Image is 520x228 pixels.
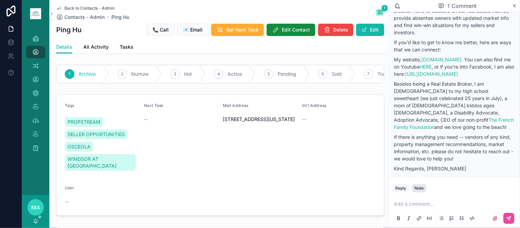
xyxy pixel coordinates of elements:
[144,103,164,108] span: Next Task
[56,41,72,54] a: Details
[64,5,114,11] span: Back to Contacts - Admin
[394,80,515,131] p: Besides being a Real Estate Broker, I am [DEMOGRAPHIC_DATA] to my high school sweetheart (we just...
[333,26,348,33] span: Delete
[22,27,49,163] div: scrollable content
[228,71,242,77] span: Active
[83,41,109,55] a: All Activity
[406,71,458,77] a: [URL][DOMAIN_NAME]
[393,184,409,192] button: Reply
[268,71,270,77] span: 5
[278,71,296,77] span: Pending
[412,184,427,192] button: Note
[420,64,432,70] a: HERE
[183,26,203,33] span: 📧 Email
[68,156,133,169] span: WINDSOR AT [GEOGRAPHIC_DATA]
[267,24,315,36] button: Edit Contact
[120,44,133,50] span: Tasks
[68,131,125,138] span: SELLER OPPORTUNITIES
[65,142,93,152] a: OSCEOLA
[422,57,462,62] a: [DOMAIN_NAME]
[377,71,390,77] span: Trash
[394,56,515,77] p: My website, . You can also find me on Youtube , or if you're into Facebook, I am also here:
[65,117,103,127] a: PROPSTREAM
[121,71,124,77] span: 2
[415,185,424,191] div: Note
[382,5,388,12] span: 1
[131,71,148,77] span: Nurture
[65,103,74,108] span: Tags
[318,24,353,36] button: Delete
[65,185,74,190] span: User
[65,198,69,205] span: --
[153,26,169,33] span: 📞 Call
[394,165,515,172] p: Kind Regards, [PERSON_NAME]
[56,25,82,35] h1: Ping Hu
[367,71,370,77] span: 7
[223,103,249,108] span: Mail Address
[394,133,515,162] p: If there is anything you need -- vendors of any kind, property management recommendations, market...
[83,44,109,50] span: All Activity
[177,24,208,36] button: 📧 Email
[376,9,384,17] button: 1
[31,203,40,212] span: MA
[69,71,71,77] span: 1
[30,8,41,19] img: App logo
[56,14,105,21] a: Contacts - Admin
[56,5,114,11] a: Back to Contacts - Admin
[120,41,133,55] a: Tasks
[68,143,90,150] span: OSCEOLA
[302,116,306,123] span: --
[211,24,264,36] button: Set Next Task
[217,71,220,77] span: 4
[68,119,100,125] span: PROPSTREAM
[226,26,258,33] span: Set Next Task
[174,71,177,77] span: 3
[332,71,342,77] span: Sold
[302,103,326,108] span: Int'l Address
[111,14,129,21] a: Ping Hu
[356,24,384,36] button: Edit
[65,130,128,139] a: SELLER OPPORTUNITIES
[223,116,297,123] span: [STREET_ADDRESS][US_STATE]
[147,24,174,36] button: 📞 Call
[144,116,148,123] span: --
[56,44,72,50] span: Details
[65,154,136,171] a: WINDSOR AT [GEOGRAPHIC_DATA]
[184,71,192,77] span: Hot
[322,71,324,77] span: 6
[64,14,105,21] span: Contacts - Admin
[447,2,476,10] span: 1 Comment
[394,39,515,53] p: If you'd like to get to know me better, here are ways that we can connect:
[78,71,96,77] span: Archive
[282,26,310,33] span: Edit Contact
